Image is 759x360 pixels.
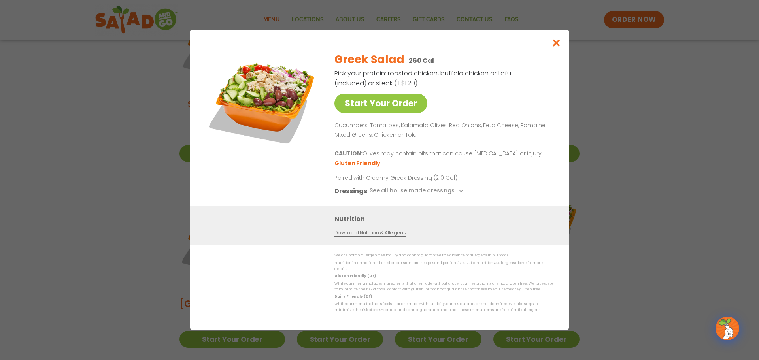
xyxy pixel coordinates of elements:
[334,187,367,196] h3: Dressings
[334,301,553,313] p: While our menu includes foods that are made without dairy, our restaurants are not dairy free. We...
[334,51,404,68] h2: Greek Salad
[334,281,553,293] p: While our menu includes ingredients that are made without gluten, our restaurants are not gluten ...
[334,150,363,158] b: CAUTION:
[334,121,550,140] p: Cucumbers, Tomatoes, Kalamata Olives, Red Onions, Feta Cheese, Romaine, Mixed Greens, Chicken or ...
[334,94,427,113] a: Start Your Order
[334,160,381,168] li: Gluten Friendly
[334,174,481,183] p: Paired with Creamy Greek Dressing (210 Cal)
[334,214,557,224] h3: Nutrition
[409,56,434,66] p: 260 Cal
[334,294,372,299] strong: Dairy Friendly (DF)
[334,253,553,259] p: We are not an allergen free facility and cannot guarantee the absence of allergens in our foods.
[370,187,466,196] button: See all house made dressings
[716,317,738,339] img: wpChatIcon
[334,68,512,88] p: Pick your protein: roasted chicken, buffalo chicken or tofu (included) or steak (+$1.20)
[334,274,376,279] strong: Gluten Friendly (GF)
[334,260,553,272] p: Nutrition information is based on our standard recipes and portion sizes. Click Nutrition & Aller...
[544,30,569,56] button: Close modal
[334,149,550,159] p: Olives may contain pits that can cause [MEDICAL_DATA] or injury.
[334,230,406,237] a: Download Nutrition & Allergens
[208,45,318,156] img: Featured product photo for Greek Salad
